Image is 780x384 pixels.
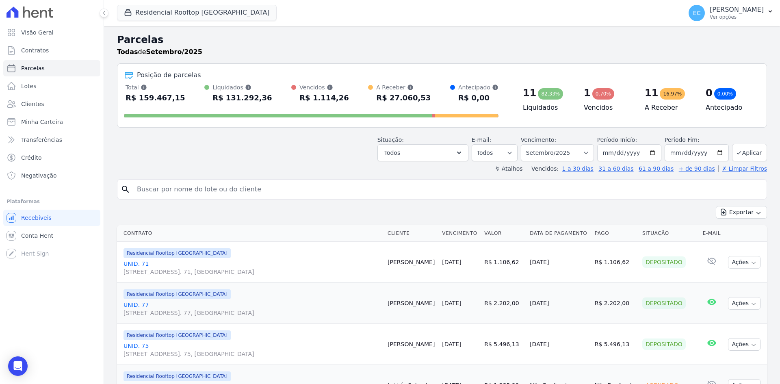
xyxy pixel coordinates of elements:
[299,91,349,104] div: R$ 1.114,26
[384,148,400,158] span: Todos
[21,154,42,162] span: Crédito
[706,87,713,100] div: 0
[645,103,693,113] h4: A Receber
[3,24,100,41] a: Visão Geral
[642,297,686,309] div: Depositado
[3,114,100,130] a: Minha Carteira
[584,87,591,100] div: 1
[123,260,381,276] a: UNID. 71[STREET_ADDRESS]. 71, [GEOGRAPHIC_DATA]
[6,197,97,206] div: Plataformas
[3,78,100,94] a: Lotes
[526,225,591,242] th: Data de Pagamento
[8,356,28,376] div: Open Intercom Messenger
[117,5,277,20] button: Residencial Rooftop [GEOGRAPHIC_DATA]
[679,165,715,172] a: + de 90 dias
[3,150,100,166] a: Crédito
[523,87,536,100] div: 11
[3,42,100,59] a: Contratos
[706,103,754,113] h4: Antecipado
[3,132,100,148] a: Transferências
[3,167,100,184] a: Negativação
[123,371,231,381] span: Residencial Rooftop [GEOGRAPHIC_DATA]
[126,91,185,104] div: R$ 159.467,15
[384,225,439,242] th: Cliente
[21,46,49,54] span: Contratos
[137,70,201,80] div: Posição de parcelas
[642,338,686,350] div: Depositado
[660,88,685,100] div: 16,97%
[710,6,764,14] p: [PERSON_NAME]
[693,10,701,16] span: EC
[645,87,658,100] div: 11
[123,268,381,276] span: [STREET_ADDRESS]. 71, [GEOGRAPHIC_DATA]
[538,88,563,100] div: 82,33%
[123,342,381,358] a: UNID. 75[STREET_ADDRESS]. 75, [GEOGRAPHIC_DATA]
[526,283,591,324] td: [DATE]
[117,225,384,242] th: Contrato
[716,206,767,219] button: Exportar
[562,165,594,172] a: 1 a 30 dias
[642,256,686,268] div: Depositado
[718,165,767,172] a: ✗ Limpar Filtros
[123,248,231,258] span: Residencial Rooftop [GEOGRAPHIC_DATA]
[591,242,639,283] td: R$ 1.106,62
[526,242,591,283] td: [DATE]
[714,88,736,100] div: 0,00%
[21,118,63,126] span: Minha Carteira
[481,242,526,283] td: R$ 1.106,62
[584,103,632,113] h4: Vencidos
[384,242,439,283] td: [PERSON_NAME]
[598,165,633,172] a: 31 a 60 dias
[299,83,349,91] div: Vencidos
[591,283,639,324] td: R$ 2.202,00
[21,136,62,144] span: Transferências
[123,330,231,340] span: Residencial Rooftop [GEOGRAPHIC_DATA]
[521,137,556,143] label: Vencimento:
[458,91,498,104] div: R$ 0,00
[591,324,639,365] td: R$ 5.496,13
[526,324,591,365] td: [DATE]
[376,83,431,91] div: A Receber
[121,184,130,194] i: search
[639,225,700,242] th: Situação
[728,297,760,310] button: Ações
[495,165,522,172] label: ↯ Atalhos
[481,283,526,324] td: R$ 2.202,00
[377,137,404,143] label: Situação:
[710,14,764,20] p: Ver opções
[21,214,52,222] span: Recebíveis
[21,28,54,37] span: Visão Geral
[700,225,724,242] th: E-mail
[123,309,381,317] span: [STREET_ADDRESS]. 77, [GEOGRAPHIC_DATA]
[123,350,381,358] span: [STREET_ADDRESS]. 75, [GEOGRAPHIC_DATA]
[528,165,559,172] label: Vencidos:
[682,2,780,24] button: EC [PERSON_NAME] Ver opções
[212,91,272,104] div: R$ 131.292,36
[597,137,637,143] label: Período Inicío:
[123,289,231,299] span: Residencial Rooftop [GEOGRAPHIC_DATA]
[21,232,53,240] span: Conta Hent
[212,83,272,91] div: Liquidados
[376,91,431,104] div: R$ 27.060,53
[117,47,202,57] p: de
[384,283,439,324] td: [PERSON_NAME]
[439,225,481,242] th: Vencimento
[481,225,526,242] th: Valor
[3,60,100,76] a: Parcelas
[591,225,639,242] th: Pago
[132,181,763,197] input: Buscar por nome do lote ou do cliente
[442,259,461,265] a: [DATE]
[377,144,468,161] button: Todos
[442,300,461,306] a: [DATE]
[472,137,492,143] label: E-mail:
[665,136,729,144] label: Período Fim:
[728,256,760,269] button: Ações
[3,210,100,226] a: Recebíveis
[442,341,461,347] a: [DATE]
[21,171,57,180] span: Negativação
[523,103,571,113] h4: Liquidados
[117,33,767,47] h2: Parcelas
[21,82,37,90] span: Lotes
[3,228,100,244] a: Conta Hent
[592,88,614,100] div: 0,70%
